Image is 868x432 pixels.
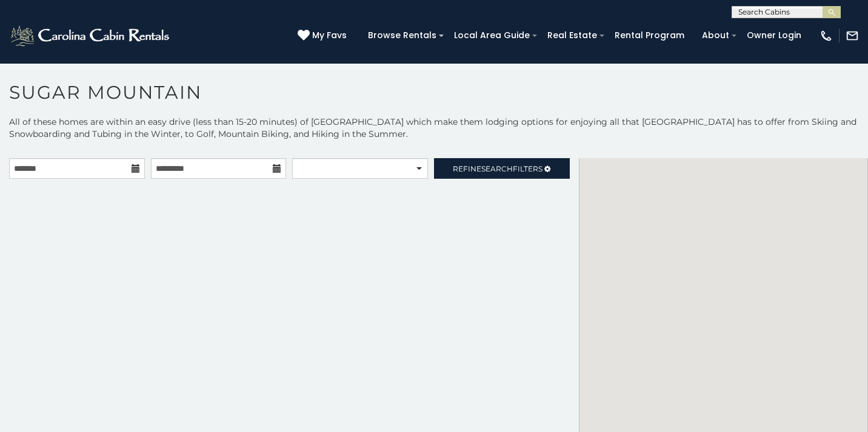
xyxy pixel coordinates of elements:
[609,26,690,45] a: Rental Program
[9,24,173,48] img: White-1-2.png
[453,164,542,173] span: Refine Filters
[312,29,347,42] span: My Favs
[541,26,603,45] a: Real Estate
[481,164,513,173] span: Search
[846,29,859,42] img: mail-regular-white.png
[741,26,807,45] a: Owner Login
[448,26,536,45] a: Local Area Guide
[298,29,350,42] a: My Favs
[696,26,735,45] a: About
[362,26,442,45] a: Browse Rentals
[434,158,570,179] a: RefineSearchFilters
[820,29,833,42] img: phone-regular-white.png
